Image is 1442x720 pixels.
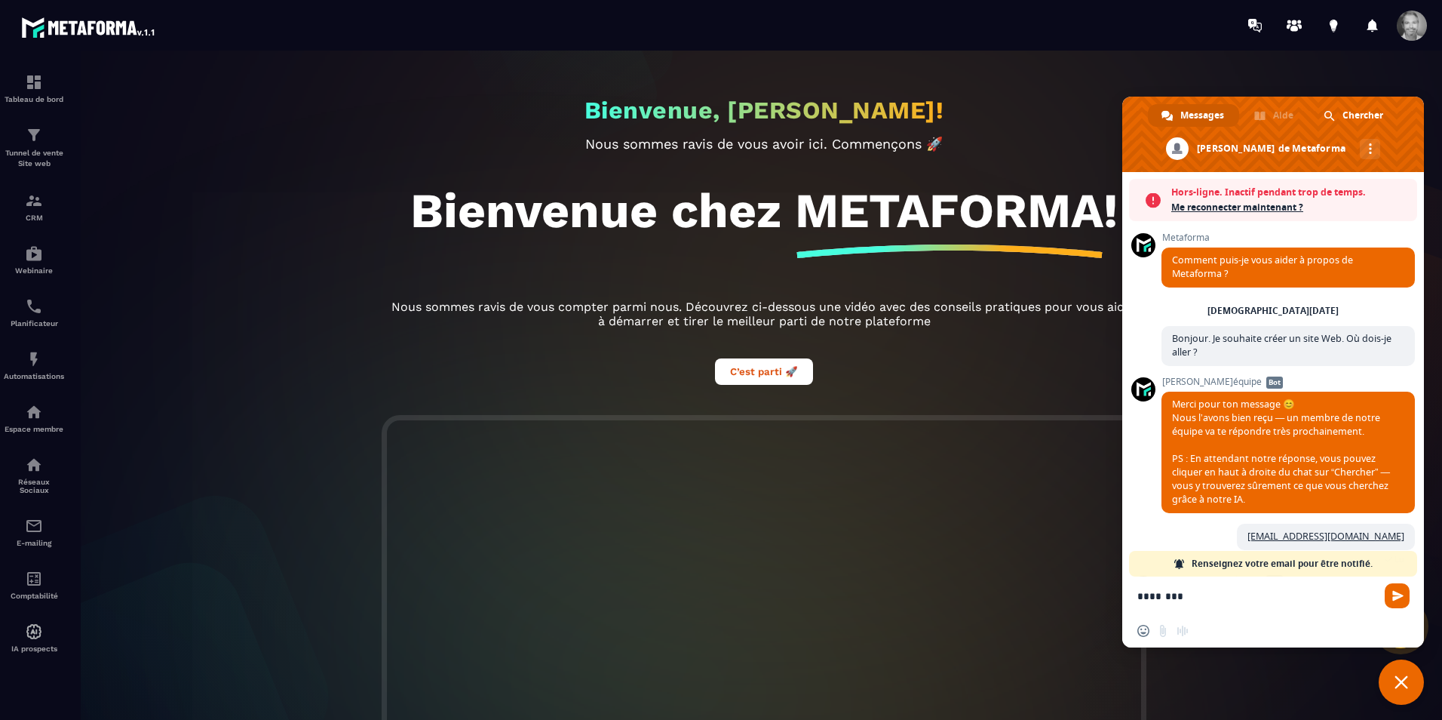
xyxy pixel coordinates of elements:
img: logo [21,14,157,41]
span: Merci pour ton message 😊 Nous l’avons bien reçu — un membre de notre équipe va te répondre très p... [1172,398,1390,506]
img: formation [25,126,43,144]
img: automations [25,403,43,421]
img: formation [25,73,43,91]
img: automations [25,245,43,263]
img: accountant [25,570,43,588]
a: social-networksocial-networkRéseaux Sociaux [4,445,64,506]
p: Réseaux Sociaux [4,478,64,494]
a: [EMAIL_ADDRESS][DOMAIN_NAME] [1247,530,1404,543]
img: social-network [25,456,43,474]
span: Chercher [1342,104,1383,127]
p: Tableau de bord [4,95,64,103]
p: Automatisations [4,372,64,380]
div: [DEMOGRAPHIC_DATA][DATE] [1207,306,1339,315]
a: formationformationTableau de bord [4,62,64,115]
img: scheduler [25,297,43,315]
span: Hors-ligne. Inactif pendant trop de temps. [1171,185,1410,200]
p: Nous sommes ravis de vous avoir ici. Commençons 🚀 [387,136,1141,152]
p: Espace membre [4,425,64,433]
div: Fermer le chat [1379,660,1424,705]
textarea: Entrez votre message... [1137,589,1376,603]
button: C’est parti 🚀 [715,358,813,385]
a: automationsautomationsWebinaire [4,233,64,286]
p: IA prospects [4,645,64,653]
img: email [25,517,43,535]
span: [PERSON_NAME]équipe [1161,377,1415,387]
span: Metaforma [1161,232,1415,243]
span: Comment puis-je vous aider à propos de Metaforma ? [1172,254,1353,280]
p: Webinaire [4,266,64,275]
a: formationformationCRM [4,180,64,233]
p: CRM [4,214,64,222]
p: Tunnel de vente Site web [4,148,64,169]
span: Messages [1180,104,1224,127]
span: Renseignez votre email pour être notifié. [1192,551,1373,577]
h2: Bienvenue, [PERSON_NAME]! [584,96,944,125]
a: automationsautomationsEspace membre [4,392,64,445]
p: Nous sommes ravis de vous compter parmi nous. Découvrez ci-dessous une vidéo avec des conseils pr... [387,300,1141,328]
a: automationsautomationsAutomatisations [4,339,64,392]
img: automations [25,350,43,368]
p: E-mailing [4,539,64,547]
img: automations [25,623,43,641]
div: Autres canaux [1360,139,1380,159]
h1: Bienvenue chez METAFORMA! [410,182,1118,239]
div: Chercher [1310,104,1398,127]
span: Envoyer [1385,583,1410,608]
a: schedulerschedulerPlanificateur [4,286,64,339]
p: Planificateur [4,319,64,328]
span: Bonjour. Je souhaite créer un site Web. Où dois-je aller ? [1172,332,1391,358]
a: C’est parti 🚀 [715,364,813,378]
a: formationformationTunnel de vente Site web [4,115,64,180]
img: formation [25,192,43,210]
span: Bot [1266,377,1283,389]
div: Messages [1148,104,1239,127]
span: Me reconnecter maintenant ? [1171,200,1410,215]
p: Comptabilité [4,592,64,600]
a: emailemailE-mailing [4,506,64,558]
a: accountantaccountantComptabilité [4,558,64,611]
span: Insérer un emoji [1137,625,1149,637]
